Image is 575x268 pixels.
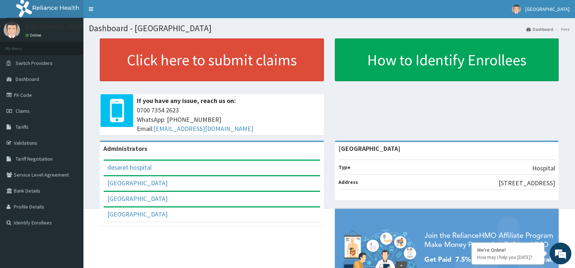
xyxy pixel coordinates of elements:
span: [GEOGRAPHIC_DATA] [525,6,570,12]
span: Dashboard [16,76,39,82]
a: Online [25,33,43,38]
p: [STREET_ADDRESS] [498,178,555,188]
p: [GEOGRAPHIC_DATA] [25,24,85,30]
a: deseret hospital [107,163,152,172]
b: Address [338,179,358,185]
strong: [GEOGRAPHIC_DATA] [338,144,401,153]
b: Type [338,164,350,170]
li: Here [554,26,570,32]
a: [GEOGRAPHIC_DATA] [107,210,168,218]
h1: Dashboard - [GEOGRAPHIC_DATA] [89,24,570,33]
img: User Image [512,5,521,14]
a: [GEOGRAPHIC_DATA] [107,179,168,187]
span: 0700 7354 2623 WhatsApp: [PHONE_NUMBER] Email: [137,106,320,133]
a: [GEOGRAPHIC_DATA] [107,194,168,203]
img: User Image [4,22,20,38]
a: Dashboard [526,26,553,32]
b: Administrators [103,144,147,153]
p: Hospital [532,164,555,173]
span: Tariffs [16,124,29,130]
a: How to Identify Enrollees [335,38,559,81]
span: Claims [16,108,30,114]
p: How may I help you today? [477,254,539,260]
b: If you have any issue, reach us on: [137,96,236,105]
span: Tariff Negotiation [16,156,53,162]
a: Click here to submit claims [100,38,324,81]
span: Switch Providers [16,60,53,66]
a: [EMAIL_ADDRESS][DOMAIN_NAME] [153,124,253,133]
div: We're Online! [477,247,539,253]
